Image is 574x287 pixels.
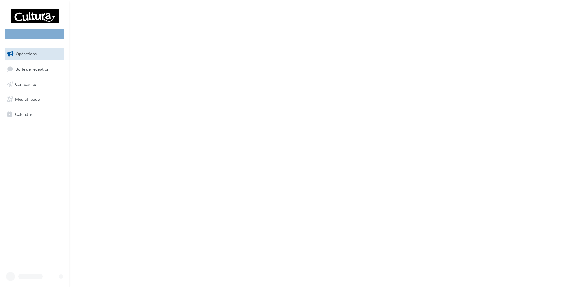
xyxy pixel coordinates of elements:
a: Campagnes [4,78,65,91]
a: Boîte de réception [4,63,65,76]
span: Boîte de réception [15,66,50,71]
a: Opérations [4,48,65,60]
a: Calendrier [4,108,65,121]
a: Médiathèque [4,93,65,106]
div: Nouvelle campagne [5,29,64,39]
span: Opérations [16,51,37,56]
span: Calendrier [15,111,35,116]
span: Campagnes [15,82,37,87]
span: Médiathèque [15,97,40,102]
